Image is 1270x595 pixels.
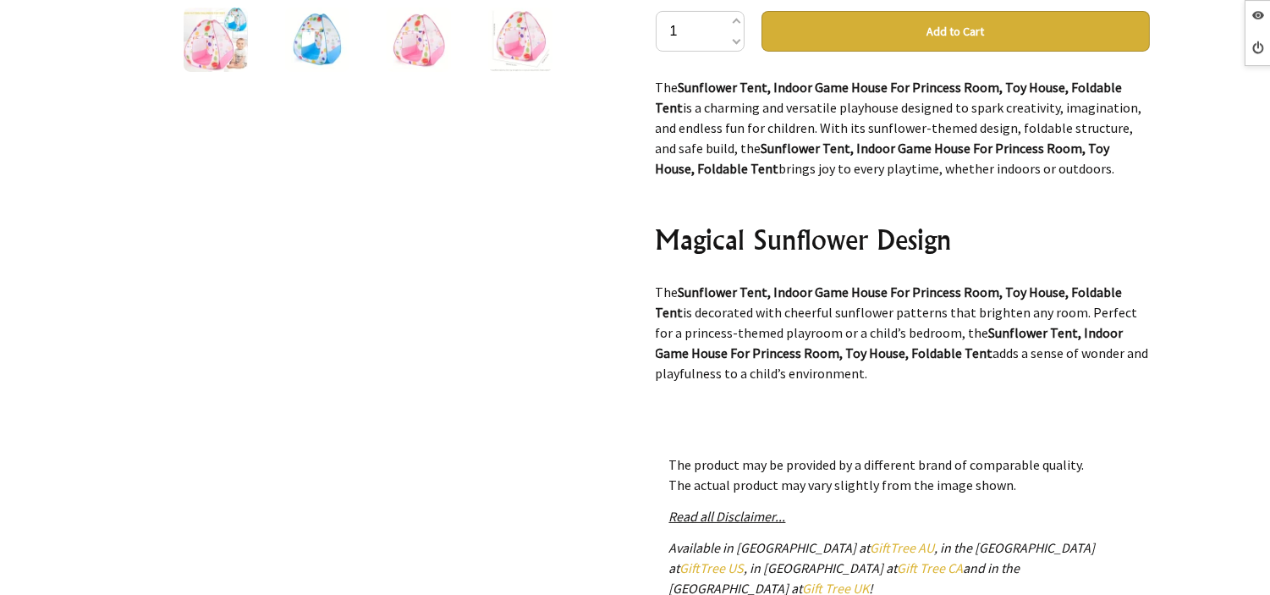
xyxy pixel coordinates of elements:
[656,282,1150,383] p: The is decorated with cheerful sunflower patterns that brighten any room. Perfect for a princess-...
[656,284,1123,321] strong: Sunflower Tent, Indoor Game House For Princess Room, Toy House, Foldable Tent
[656,79,1123,116] strong: Sunflower Tent, Indoor Game House For Princess Room, Toy House, Foldable Tent
[656,324,1124,361] strong: Sunflower Tent, Indoor Game House For Princess Room, Toy House, Foldable Tent
[871,539,935,556] a: GiftTree AU
[184,8,248,72] img: Sunflower Tent - Indoor Game House For Princess Room
[669,455,1136,495] p: The product may be provided by a different brand of comparable quality. The actual product may va...
[669,508,786,525] a: Read all Disclaimer...
[285,8,349,72] img: Sunflower Tent - Indoor Game House For Princess Room
[680,559,745,576] a: GiftTree US
[387,8,451,72] img: Sunflower Tent - Indoor Game House For Princess Room
[656,140,1110,177] strong: Sunflower Tent, Indoor Game House For Princess Room, Toy House, Foldable Tent
[488,8,553,72] img: Sunflower Tent - Indoor Game House For Princess Room
[761,11,1150,52] button: Add to Cart
[656,77,1150,179] p: The is a charming and versatile playhouse designed to spark creativity, imagination, and endless ...
[656,219,1150,260] h2: Magical Sunflower Design
[898,559,964,576] a: Gift Tree CA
